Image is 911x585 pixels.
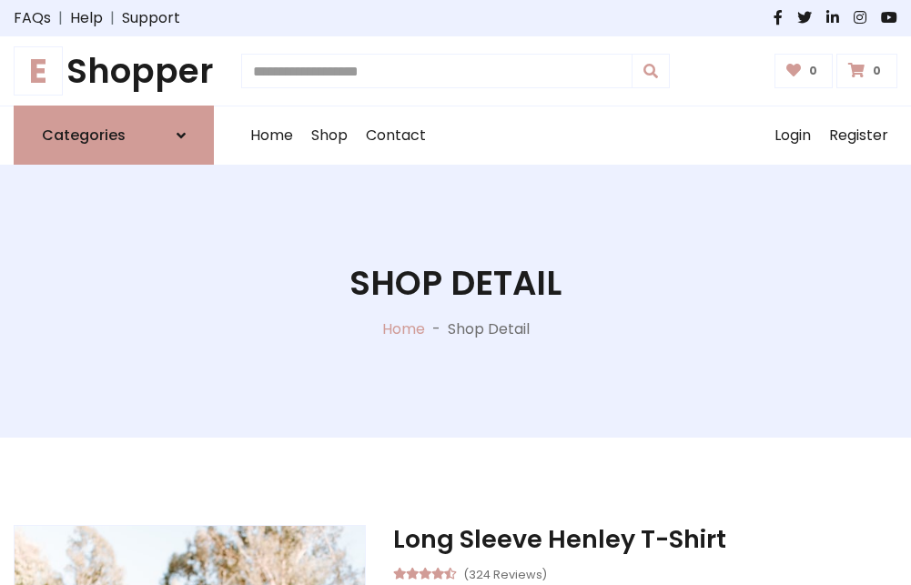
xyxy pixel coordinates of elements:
a: Support [122,7,180,29]
a: Login [765,106,820,165]
a: Home [241,106,302,165]
p: - [425,318,448,340]
a: 0 [774,54,834,88]
a: Contact [357,106,435,165]
span: 0 [805,63,822,79]
a: Home [382,318,425,339]
h6: Categories [42,126,126,144]
span: E [14,46,63,96]
h1: Shopper [14,51,214,91]
a: EShopper [14,51,214,91]
a: Shop [302,106,357,165]
a: Help [70,7,103,29]
h3: Long Sleeve Henley T-Shirt [393,525,897,554]
span: | [103,7,122,29]
a: Register [820,106,897,165]
a: 0 [836,54,897,88]
a: FAQs [14,7,51,29]
span: | [51,7,70,29]
p: Shop Detail [448,318,530,340]
small: (324 Reviews) [463,562,547,584]
h1: Shop Detail [349,263,562,303]
a: Categories [14,106,214,165]
span: 0 [868,63,886,79]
